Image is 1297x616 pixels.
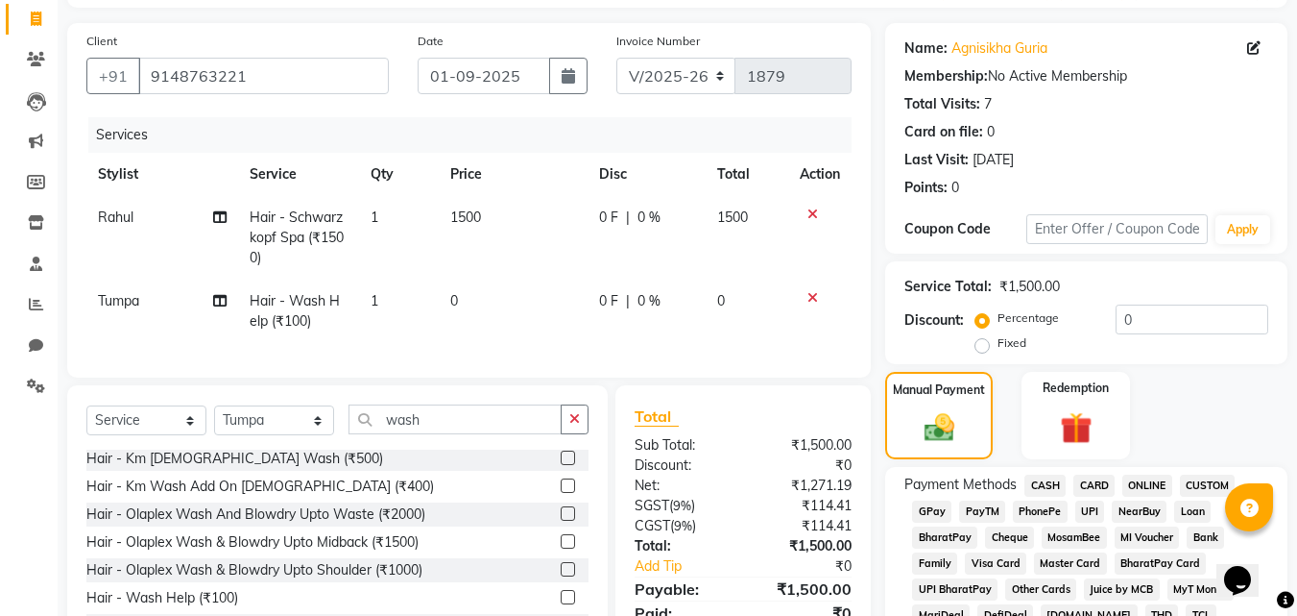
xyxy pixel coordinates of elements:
div: [DATE] [973,150,1014,170]
div: ( ) [620,496,743,516]
span: CUSTOM [1180,475,1236,497]
div: Coupon Code [904,219,1025,239]
div: 7 [984,94,992,114]
span: Rahul [98,209,133,226]
th: Qty [359,153,440,196]
div: Last Visit: [904,150,969,170]
label: Redemption [1043,380,1109,397]
div: Hair - Wash Help (₹100) [86,588,238,608]
span: UPI BharatPay [912,579,997,601]
div: ₹1,500.00 [743,578,866,601]
span: Hair - Wash Help (₹100) [250,292,340,330]
span: BharatPay Card [1115,553,1207,575]
span: 0 [717,292,725,309]
span: Hair - Schwarzkopf Spa (₹1500) [250,209,344,266]
div: Discount: [620,456,743,476]
span: Family [912,553,957,575]
label: Date [418,33,444,50]
div: Hair - Olaplex Wash & Blowdry Upto Midback (₹1500) [86,532,419,553]
label: Manual Payment [893,382,985,399]
img: _cash.svg [915,410,964,445]
span: 1500 [450,209,481,226]
div: Net: [620,476,743,496]
div: Payable: [620,578,743,601]
div: Hair - Olaplex Wash And Blowdry Upto Waste (₹2000) [86,505,425,525]
div: ₹1,500.00 [743,435,866,456]
a: Add Tip [620,556,763,577]
span: MI Voucher [1115,527,1180,549]
span: CGST [635,517,670,534]
span: GPay [912,501,951,523]
th: Stylist [86,153,238,196]
div: Service Total: [904,277,992,297]
span: NearBuy [1112,501,1166,523]
span: Loan [1174,501,1211,523]
span: 0 % [637,208,661,228]
span: Visa Card [965,553,1026,575]
div: ₹0 [743,456,866,476]
span: Other Cards [1005,579,1076,601]
div: ₹114.41 [743,516,866,536]
span: Juice by MCB [1084,579,1160,601]
span: 1500 [717,209,748,226]
div: No Active Membership [904,66,1268,86]
th: Total [706,153,789,196]
input: Search or Scan [348,405,562,434]
span: 1 [371,209,378,226]
th: Service [238,153,359,196]
div: 0 [951,178,959,198]
input: Search by Name/Mobile/Email/Code [138,58,389,94]
label: Invoice Number [616,33,700,50]
span: 1 [371,292,378,309]
span: PhonePe [1013,501,1068,523]
div: ₹0 [764,556,867,577]
div: Sub Total: [620,435,743,456]
th: Price [439,153,588,196]
button: +91 [86,58,140,94]
div: Membership: [904,66,988,86]
span: Cheque [985,527,1034,549]
div: Hair - Km [DEMOGRAPHIC_DATA] Wash (₹500) [86,449,383,469]
button: Apply [1215,215,1270,244]
span: UPI [1075,501,1105,523]
span: Master Card [1034,553,1107,575]
div: Total: [620,536,743,556]
th: Action [788,153,852,196]
span: Total [635,407,679,427]
span: 9% [674,518,692,533]
span: CARD [1073,475,1115,497]
label: Fixed [997,334,1026,352]
div: Hair - Km Wash Add On [DEMOGRAPHIC_DATA] (₹400) [86,477,434,497]
div: Points: [904,178,948,198]
div: ( ) [620,516,743,536]
span: SGST [635,497,669,514]
img: _gift.svg [1050,408,1102,448]
div: 0 [987,122,995,142]
div: Discount: [904,310,964,331]
span: 0 % [637,291,661,311]
div: Card on file: [904,122,983,142]
a: Agnisikha Guria [951,38,1047,59]
span: | [626,208,630,228]
span: PayTM [959,501,1005,523]
span: 0 F [599,208,618,228]
span: 9% [673,498,691,513]
th: Disc [588,153,706,196]
input: Enter Offer / Coupon Code [1026,214,1208,244]
div: ₹1,500.00 [999,277,1060,297]
span: 0 F [599,291,618,311]
span: MyT Money [1167,579,1235,601]
span: | [626,291,630,311]
div: Name: [904,38,948,59]
div: ₹1,500.00 [743,536,866,556]
div: Total Visits: [904,94,980,114]
div: Services [88,117,866,153]
span: BharatPay [912,527,977,549]
div: Hair - Olaplex Wash & Blowdry Upto Shoulder (₹1000) [86,560,422,580]
iframe: chat widget [1216,539,1278,597]
span: CASH [1024,475,1066,497]
span: Tumpa [98,292,139,309]
div: ₹1,271.19 [743,476,866,496]
label: Percentage [997,309,1059,327]
span: 0 [450,292,458,309]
